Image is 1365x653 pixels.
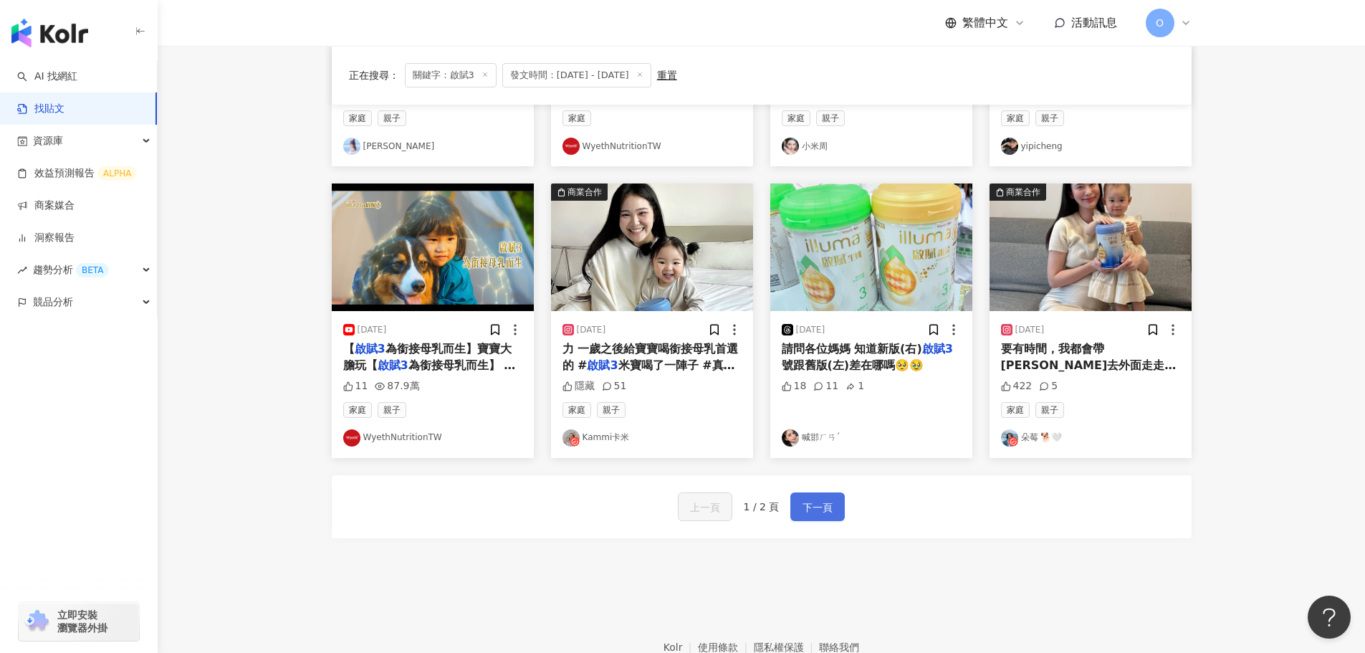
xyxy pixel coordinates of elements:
a: Kolr [664,642,698,653]
a: 效益預測報告ALPHA [17,166,137,181]
iframe: Help Scout Beacon - Open [1308,596,1351,639]
a: 聯絡我們 [819,642,859,653]
a: 商案媒合 [17,199,75,213]
span: 親子 [597,402,626,418]
div: 11 [343,379,368,394]
div: [DATE] [577,324,606,336]
span: 力 一歲之後給寶寶喝銜接母乳首選的 # [562,342,739,371]
span: 為銜接母乳而生】 每個孩子，都是天生的探索家。 擁抱毛寵、堆沙、撿滿地落葉，或是和朋友的貼近互動 你看到的是髒，對寶寶來說寶寶的每一次伸手、每一步踏出，都是在探索世界。 [343,358,519,452]
div: 11 [813,379,838,394]
span: 親子 [378,110,406,126]
a: KOL Avatar[PERSON_NAME] [343,138,522,155]
div: 商業合作 [567,185,602,199]
span: 家庭 [343,402,372,418]
span: 要有時間，我都會帶[PERSON_NAME]去外面走走！ 而 [1001,342,1177,388]
span: 競品分析 [33,286,73,318]
div: 422 [1001,379,1033,394]
img: post-image [990,183,1192,311]
a: KOL AvatarWyethNutritionTW [562,138,742,155]
button: 商業合作 [551,183,753,311]
img: KOL Avatar [343,429,360,447]
img: post-image [770,183,972,311]
button: 上一頁 [678,492,732,521]
img: KOL Avatar [1001,429,1018,447]
span: 家庭 [562,110,591,126]
a: KOL AvatarWyethNutritionTW [343,429,522,447]
span: 家庭 [1001,110,1030,126]
a: 找貼文 [17,102,64,116]
span: 活動訊息 [1071,16,1117,29]
mark: 啟賦3 [355,342,385,356]
div: BETA [76,263,109,277]
img: post-image [551,183,753,311]
span: O [1156,15,1164,31]
a: 洞察報告 [17,231,75,245]
span: rise [17,265,27,275]
img: chrome extension [23,610,51,633]
button: 商業合作 [990,183,1192,311]
div: 重置 [657,70,677,81]
div: 5 [1039,379,1058,394]
div: 商業合作 [1006,185,1040,199]
span: 家庭 [1001,402,1030,418]
div: [DATE] [1015,324,1045,336]
mark: 啟賦3 [378,358,408,372]
span: 關鍵字：啟賦3 [405,63,497,87]
span: 1 / 2 頁 [744,501,780,513]
span: 親子 [1035,402,1064,418]
a: 使用條款 [698,642,754,653]
div: 51 [602,379,627,394]
div: [DATE] [796,324,825,336]
div: [DATE] [358,324,387,336]
span: 立即安裝 瀏覽器外掛 [57,609,107,634]
img: post-image [332,183,534,311]
span: 親子 [816,110,845,126]
a: chrome extension立即安裝 瀏覽器外掛 [19,602,139,641]
span: 繁體中文 [962,15,1008,31]
img: KOL Avatar [562,429,580,447]
button: 下一頁 [790,492,845,521]
span: 正在搜尋 ： [349,70,399,81]
div: 隱藏 [562,379,595,394]
span: 請問各位媽媽 知道新版(右) [782,342,922,356]
span: 家庭 [562,402,591,418]
span: 家庭 [782,110,810,126]
span: 發文時間：[DATE] - [DATE] [502,63,651,87]
span: 為銜接母乳而生】寶寶大膽玩【 [343,342,512,371]
span: 【 [343,342,355,356]
a: 隱私權保護 [754,642,820,653]
span: 號跟舊版(左)差在哪嗎🥺🥹 [782,358,924,372]
span: 家庭 [343,110,372,126]
a: KOL Avatar朵莓 🐕🤍 [1001,429,1180,447]
span: 資源庫 [33,125,63,157]
img: KOL Avatar [1001,138,1018,155]
span: 親子 [1035,110,1064,126]
span: 親子 [378,402,406,418]
a: KOL Avatar喊邯ㄏㄢˊ [782,429,961,447]
a: searchAI 找網紅 [17,70,77,84]
img: KOL Avatar [782,429,799,447]
div: 87.9萬 [375,379,419,394]
img: KOL Avatar [782,138,799,155]
img: logo [11,19,88,47]
div: 18 [782,379,807,394]
mark: 啟賦3 [922,342,953,356]
a: KOL Avatar小米周 [782,138,961,155]
div: 1 [846,379,864,394]
span: 下一頁 [803,499,833,516]
span: 米寶喝了一陣子 #真的很有感 [562,358,735,388]
a: KOL Avataryipicheng [1001,138,1180,155]
span: 趨勢分析 [33,254,109,286]
img: KOL Avatar [562,138,580,155]
a: KOL AvatarKammi卡米 [562,429,742,447]
mark: 啟賦3 [587,358,618,372]
img: KOL Avatar [343,138,360,155]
